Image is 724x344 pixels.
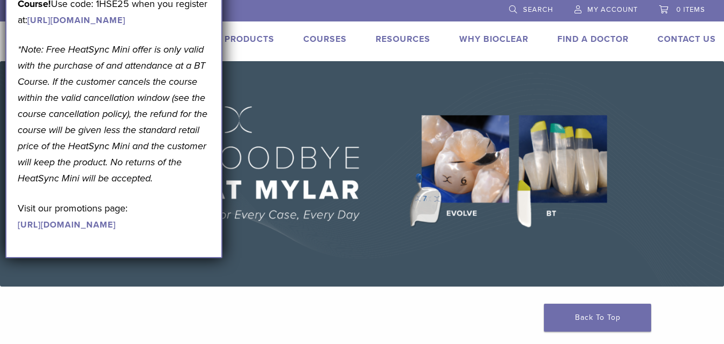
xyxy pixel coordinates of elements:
a: Find A Doctor [557,34,629,45]
a: Contact Us [658,34,716,45]
p: Visit our promotions page: [18,200,210,232]
span: 0 items [676,5,705,14]
a: Why Bioclear [459,34,528,45]
a: Resources [376,34,430,45]
span: Search [523,5,553,14]
a: [URL][DOMAIN_NAME] [27,15,125,26]
a: [URL][DOMAIN_NAME] [18,219,116,230]
em: *Note: Free HeatSync Mini offer is only valid with the purchase of and attendance at a BT Course.... [18,43,207,184]
a: Courses [303,34,347,45]
a: Products [225,34,274,45]
span: My Account [587,5,638,14]
a: Back To Top [544,304,651,332]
